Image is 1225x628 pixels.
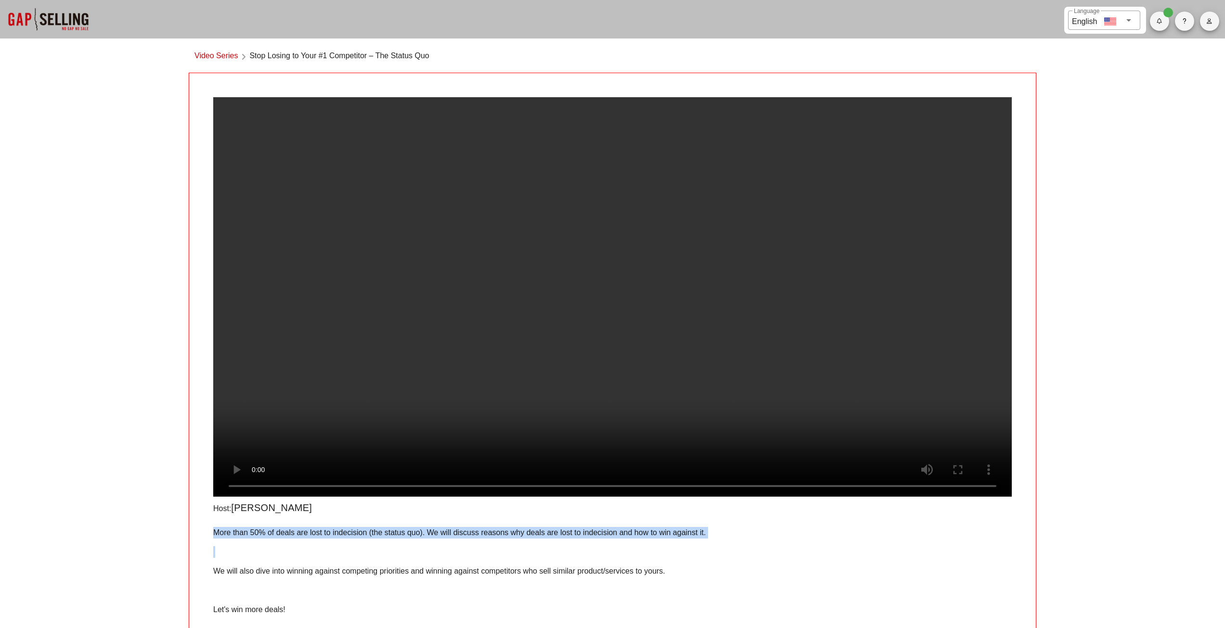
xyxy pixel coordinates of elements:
p: Let's win more deals! [213,604,1012,615]
p: We will also dive into winning against competing priorities and winning against competitors who s... [213,565,1012,577]
span: Stop Losing to Your #1 Competitor – The Status Quo [249,50,429,63]
span: Host: [213,504,231,513]
p: More than 50% of deals are lost to indecision (the status quo). We will discuss reasons why deals... [213,527,1012,538]
div: English [1072,13,1097,27]
span: [PERSON_NAME] [231,502,312,513]
div: LanguageEnglish [1068,11,1140,30]
label: Language [1074,8,1099,15]
span: Badge [1163,8,1173,17]
a: Video Series [194,50,238,63]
